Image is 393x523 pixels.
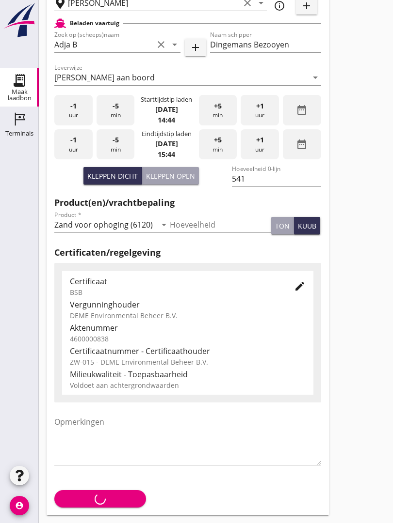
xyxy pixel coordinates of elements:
strong: 15:44 [158,150,175,159]
strong: [DATE] [155,139,178,148]
i: edit [294,280,306,292]
div: uur [54,129,93,160]
div: uur [54,95,93,125]
div: Certificaatnummer - Certificaathouder [70,345,306,357]
div: kuub [298,221,316,231]
input: Zoek op (scheeps)naam [54,37,153,52]
i: date_range [296,104,308,116]
button: Kleppen dicht [83,167,142,185]
span: -1 [70,101,77,111]
span: -1 [70,135,77,145]
div: Terminals [5,130,33,137]
div: Aktenummer [70,322,306,334]
div: min [97,95,135,125]
i: add [190,42,201,53]
input: Product * [54,217,156,232]
div: Vergunninghouder [70,299,306,310]
textarea: Opmerkingen [54,414,321,465]
div: Voldoet aan achtergrondwaarden [70,380,306,390]
input: Hoeveelheid [170,217,272,232]
div: min [199,95,237,125]
span: -5 [113,135,119,145]
div: BSB [70,287,278,297]
div: [PERSON_NAME] aan boord [54,73,155,82]
button: kuub [294,217,320,234]
i: arrow_drop_down [310,72,321,83]
div: min [97,129,135,160]
div: Eindtijdstip laden [142,129,192,138]
input: Naam schipper [210,37,321,52]
span: +1 [256,101,264,111]
h2: Certificaten/regelgeving [54,246,321,259]
i: date_range [296,138,308,150]
div: Certificaat [70,276,278,287]
i: arrow_drop_down [158,219,170,231]
div: Starttijdstip laden [141,95,192,104]
span: -5 [113,101,119,111]
h2: Beladen vaartuig [70,19,119,28]
div: ton [275,221,290,231]
strong: [DATE] [155,105,178,114]
div: min [199,129,237,160]
strong: 14:44 [158,115,175,124]
button: ton [271,217,294,234]
h2: Product(en)/vrachtbepaling [54,196,321,209]
div: Kleppen open [146,171,195,181]
div: ZW-015 - DEME Environmental Beheer B.V. [70,357,306,367]
div: DEME Environmental Beheer B.V. [70,310,306,321]
img: logo-small.a267ee39.svg [2,2,37,38]
div: uur [241,129,279,160]
button: Kleppen open [142,167,199,185]
div: Kleppen dicht [87,171,138,181]
i: clear [155,39,167,50]
span: +5 [214,101,222,111]
div: uur [241,95,279,125]
div: Milieukwaliteit - Toepasbaarheid [70,369,306,380]
span: +1 [256,135,264,145]
i: account_circle [10,496,29,515]
div: 4600000838 [70,334,306,344]
i: arrow_drop_down [169,39,180,50]
input: Hoeveelheid 0-lijn [232,171,321,186]
span: +5 [214,135,222,145]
